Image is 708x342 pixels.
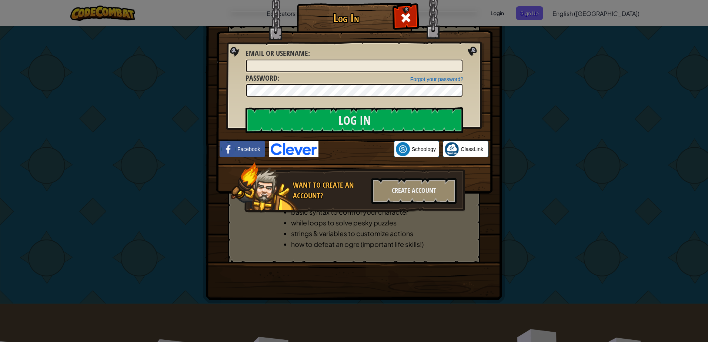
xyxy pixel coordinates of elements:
[445,142,459,156] img: classlink-logo-small.png
[293,180,367,201] div: Want to create an account?
[410,76,463,82] a: Forgot your password?
[412,145,436,153] span: Schoology
[299,11,393,24] h1: Log In
[246,107,463,133] input: Log In
[237,145,260,153] span: Facebook
[246,48,308,58] span: Email or Username
[221,142,236,156] img: facebook_small.png
[318,141,394,157] iframe: Sign in with Google Button
[461,145,483,153] span: ClassLink
[246,73,279,84] label: :
[269,141,318,157] img: clever-logo-blue.png
[246,73,277,83] span: Password
[396,142,410,156] img: schoology.png
[371,178,457,204] div: Create Account
[246,48,310,59] label: :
